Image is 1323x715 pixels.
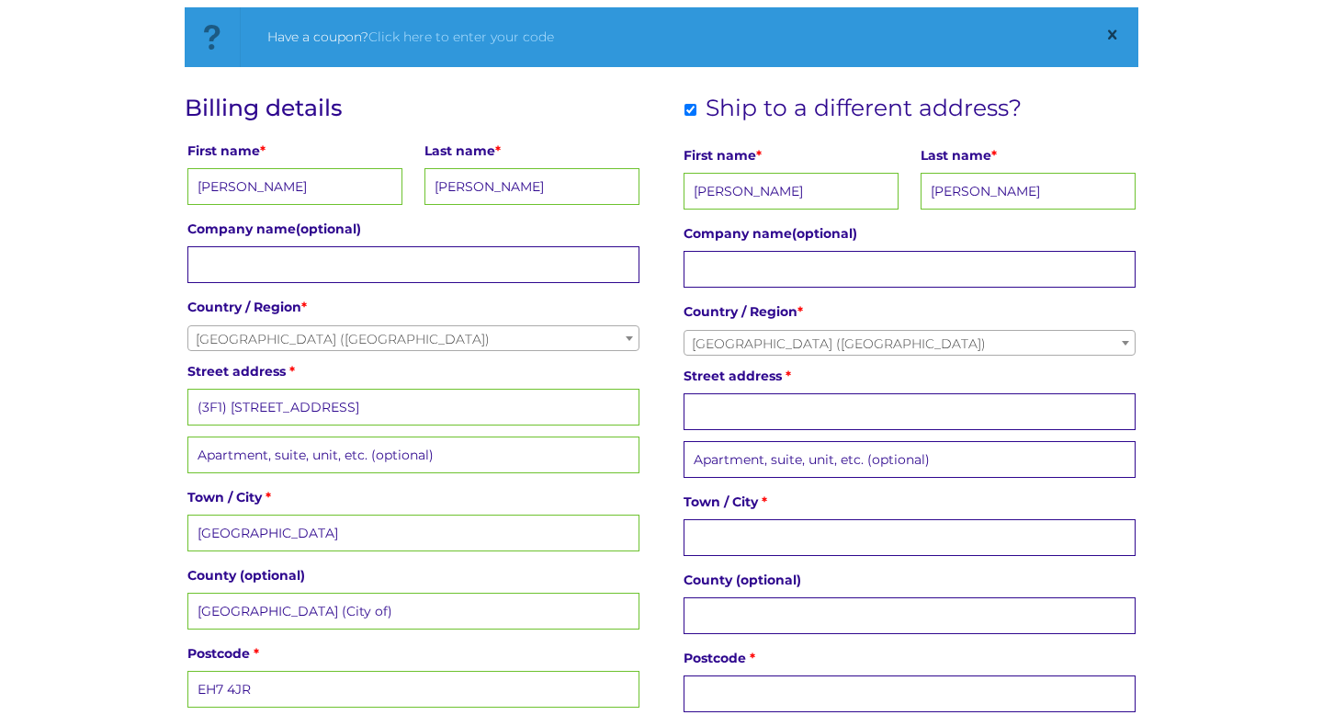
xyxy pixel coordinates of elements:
[792,225,857,242] span: (optional)
[301,299,307,315] abbr: required
[289,363,295,380] abbr: required
[684,330,1136,356] span: United Kingdom (UK)
[187,294,640,320] label: Country / Region
[187,216,640,242] label: Company name
[187,325,640,351] span: United Kingdom (UK)
[797,303,803,320] abbr: required
[267,26,1089,49] div: Have a coupon?
[684,331,1136,357] span: United Kingdom (UK)
[260,142,266,159] abbr: required
[684,104,696,116] input: Ship to a different address?
[185,95,643,121] h3: Billing details
[991,147,997,164] abbr: required
[706,94,1022,121] span: Ship to a different address?
[187,389,640,426] input: House number and street name
[762,494,767,510] abbr: required
[368,28,554,45] a: Click here to enter your code
[684,393,1136,430] input: House number and street name
[750,650,755,666] abbr: required
[188,326,639,352] span: United Kingdom (UK)
[296,221,361,237] span: (optional)
[736,572,801,588] span: (optional)
[187,437,640,473] input: Apartment, suite, unit, etc. (optional)
[684,142,899,168] label: First name
[187,138,402,164] label: First name
[684,363,1136,389] label: Street address
[684,441,1136,478] input: Apartment, suite, unit, etc. (optional)
[187,641,640,666] label: Postcode
[424,138,639,164] label: Last name
[684,221,1136,246] label: Company name
[684,489,1136,515] label: Town / City
[187,484,640,510] label: Town / City
[684,567,1136,593] label: County
[266,489,271,505] abbr: required
[187,358,640,384] label: Street address
[684,299,1136,324] label: Country / Region
[921,142,1136,168] label: Last name
[756,147,762,164] abbr: required
[187,562,640,588] label: County
[240,567,305,584] span: (optional)
[786,368,791,384] abbr: required
[684,645,1136,671] label: Postcode
[495,142,501,159] abbr: required
[254,645,259,662] abbr: required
